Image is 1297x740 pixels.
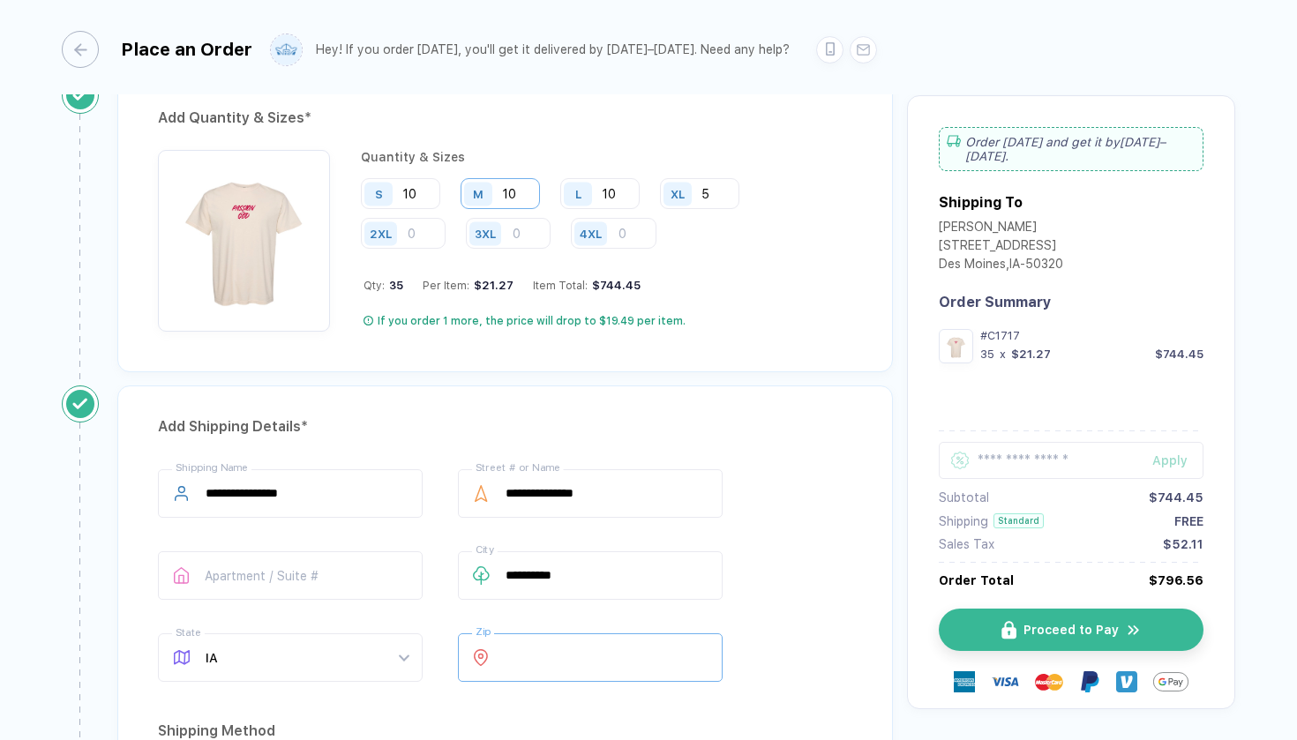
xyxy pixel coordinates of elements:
div: FREE [1174,514,1203,528]
div: #C1717 [980,329,1203,342]
div: $744.45 [1149,490,1203,505]
div: L [575,187,581,200]
img: icon [1001,621,1016,639]
img: user profile [271,34,302,65]
div: Quantity & Sizes [361,150,852,164]
div: Item Total: [533,279,641,292]
div: M [473,187,484,200]
div: Des Moines , IA - 50320 [939,257,1063,275]
div: x [998,348,1008,361]
div: $744.45 [588,279,641,292]
div: Per Item: [423,279,514,292]
div: Apply [1152,453,1203,467]
div: Standard [993,513,1044,528]
div: $744.45 [1155,348,1203,361]
span: 35 [385,279,403,292]
img: 087ed01a-e5cf-4df2-9220-b0447a99d373_nt_front_1758081587385.jpg [943,333,969,359]
div: [STREET_ADDRESS] [939,238,1063,257]
div: XL [671,187,685,200]
img: icon [1126,622,1142,639]
img: GPay [1153,664,1188,699]
div: $21.27 [469,279,514,292]
div: If you order 1 more, the price will drop to $19.49 per item. [378,314,686,328]
span: Proceed to Pay [1023,623,1119,637]
div: Place an Order [121,39,252,60]
div: Add Quantity & Sizes [158,104,852,132]
img: Paypal [1079,671,1100,692]
div: 4XL [580,227,602,240]
span: IA [206,634,409,681]
img: 087ed01a-e5cf-4df2-9220-b0447a99d373_nt_front_1758081587385.jpg [167,159,321,313]
div: Order Summary [939,294,1203,310]
img: visa [991,668,1019,696]
div: Order [DATE] and get it by [DATE]–[DATE] . [939,127,1203,171]
div: Sales Tax [939,537,994,551]
div: $796.56 [1149,573,1203,587]
div: 3XL [475,227,496,240]
div: Shipping To [939,194,1023,211]
div: Add Shipping Details [158,413,852,441]
div: Order Total [939,573,1014,587]
button: Apply [1130,442,1203,479]
div: $52.11 [1163,537,1203,551]
div: 35 [980,348,994,361]
div: Qty: [364,279,403,292]
img: master-card [1035,668,1063,696]
div: [PERSON_NAME] [939,220,1063,238]
img: express [954,671,975,692]
div: $21.27 [1011,348,1051,361]
img: Venmo [1116,671,1137,692]
button: iconProceed to Payicon [939,609,1203,651]
div: Hey! If you order [DATE], you'll get it delivered by [DATE]–[DATE]. Need any help? [316,42,790,57]
div: 2XL [370,227,392,240]
div: Subtotal [939,490,989,505]
div: S [375,187,383,200]
div: Shipping [939,514,988,528]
